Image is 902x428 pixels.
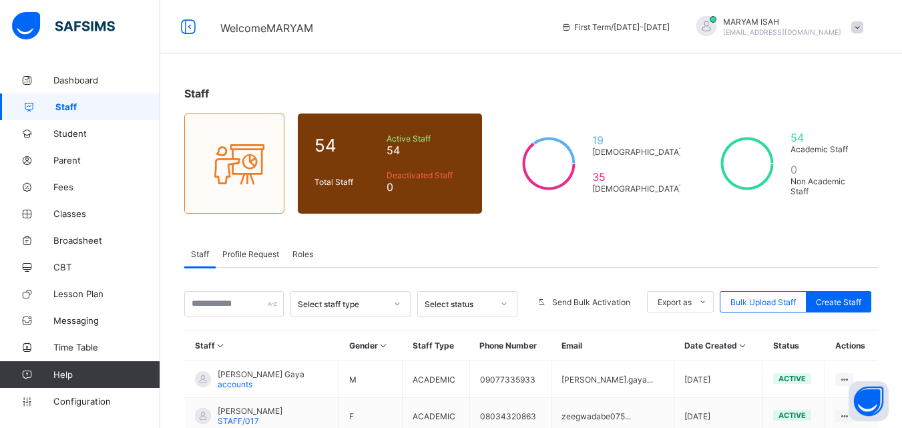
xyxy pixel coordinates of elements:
span: Parent [53,155,160,166]
span: Lesson Plan [53,288,160,299]
button: Open asap [849,381,889,421]
i: Sort in Ascending Order [737,341,748,351]
td: [PERSON_NAME].gaya... [551,361,674,398]
span: MARYAM ISAH [723,17,841,27]
span: Help [53,369,160,380]
span: 54 [387,144,466,157]
span: Student [53,128,160,139]
span: Non Academic Staff [791,176,861,196]
th: Staff [185,331,339,361]
i: Sort in Ascending Order [215,341,226,351]
div: MARYAMISAH [683,16,870,38]
span: 0 [791,163,861,176]
span: 0 [387,180,466,194]
div: Total Staff [311,174,383,190]
span: Staff [191,249,209,259]
span: 19 [592,134,682,147]
span: Fees [53,182,160,192]
th: Status [763,331,825,361]
span: Classes [53,208,160,219]
span: active [778,411,806,420]
span: 54 [314,135,380,156]
span: [EMAIL_ADDRESS][DOMAIN_NAME] [723,28,841,36]
span: CBT [53,262,160,272]
span: Deactivated Staff [387,170,466,180]
td: 09077335933 [469,361,551,398]
span: Export as [658,297,692,307]
span: session/term information [561,22,670,32]
span: Staff [184,87,209,100]
span: Create Staff [816,297,861,307]
th: Phone Number [469,331,551,361]
img: safsims [12,12,115,40]
th: Date Created [674,331,763,361]
th: Email [551,331,674,361]
span: Roles [292,249,313,259]
span: STAFF/017 [218,416,259,426]
i: Sort in Ascending Order [378,341,389,351]
div: Select staff type [298,299,386,309]
span: Academic Staff [791,144,861,154]
th: Actions [825,331,878,361]
span: [PERSON_NAME] [218,406,282,416]
span: Bulk Upload Staff [730,297,796,307]
span: Profile Request [222,249,279,259]
span: 35 [592,170,682,184]
span: Send Bulk Activation [552,297,630,307]
span: Active Staff [387,134,466,144]
span: active [778,374,806,383]
span: Welcome MARYAM [220,21,313,35]
span: 54 [791,131,861,144]
span: Broadsheet [53,235,160,246]
span: [PERSON_NAME] Gaya [218,369,304,379]
span: Time Table [53,342,160,353]
span: Configuration [53,396,160,407]
th: Staff Type [403,331,469,361]
td: M [339,361,403,398]
td: [DATE] [674,361,763,398]
td: ACADEMIC [403,361,469,398]
span: [DEMOGRAPHIC_DATA] [592,147,682,157]
span: accounts [218,379,252,389]
div: Select status [425,299,493,309]
span: Messaging [53,315,160,326]
span: [DEMOGRAPHIC_DATA] [592,184,682,194]
th: Gender [339,331,403,361]
span: Dashboard [53,75,160,85]
span: Staff [55,101,160,112]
